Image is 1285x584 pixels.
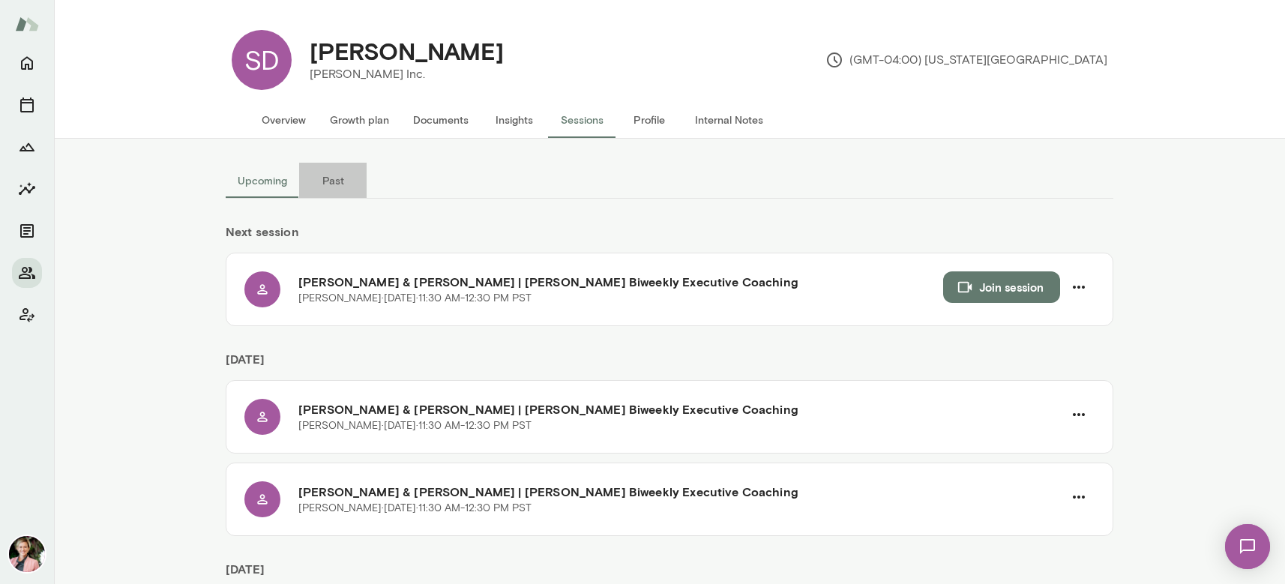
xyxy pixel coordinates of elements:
p: [PERSON_NAME] · [DATE] · 11:30 AM-12:30 PM PST [298,501,532,516]
p: (GMT-04:00) [US_STATE][GEOGRAPHIC_DATA] [825,51,1107,69]
p: [PERSON_NAME] · [DATE] · 11:30 AM-12:30 PM PST [298,418,532,433]
button: Documents [401,102,481,138]
button: Upcoming [226,163,299,199]
button: Past [299,163,367,199]
button: Internal Notes [683,102,775,138]
h6: Next session [226,223,1113,253]
h4: [PERSON_NAME] [310,37,504,65]
p: [PERSON_NAME] · [DATE] · 11:30 AM-12:30 PM PST [298,291,532,306]
button: Growth plan [318,102,401,138]
button: Home [12,48,42,78]
button: Sessions [12,90,42,120]
h6: [DATE] [226,350,1113,380]
button: Insights [481,102,548,138]
img: Kelly K. Oliver [9,536,45,572]
button: Profile [616,102,683,138]
button: Sessions [548,102,616,138]
div: SD [232,30,292,90]
h6: [PERSON_NAME] & [PERSON_NAME] | [PERSON_NAME] Biweekly Executive Coaching [298,273,943,291]
h6: [PERSON_NAME] & [PERSON_NAME] | [PERSON_NAME] Biweekly Executive Coaching [298,400,1063,418]
div: basic tabs example [226,163,1113,199]
button: Growth Plan [12,132,42,162]
button: Members [12,258,42,288]
button: Documents [12,216,42,246]
h6: [PERSON_NAME] & [PERSON_NAME] | [PERSON_NAME] Biweekly Executive Coaching [298,483,1063,501]
button: Overview [250,102,318,138]
button: Client app [12,300,42,330]
p: [PERSON_NAME] Inc. [310,65,504,83]
button: Insights [12,174,42,204]
button: Join session [943,271,1060,303]
img: Mento [15,10,39,38]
